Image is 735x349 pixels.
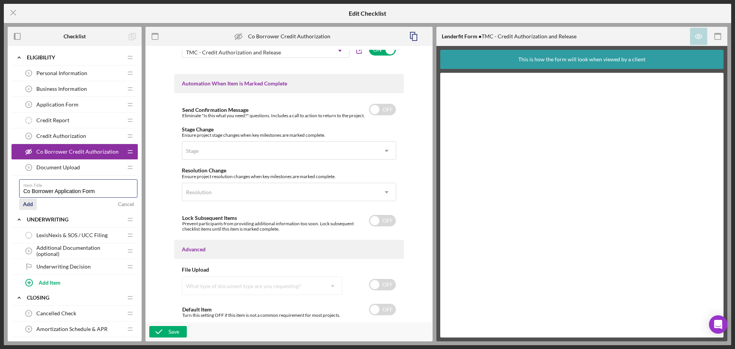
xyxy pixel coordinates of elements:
[168,326,179,338] div: Save
[36,264,91,270] span: Underwriting Decision
[39,275,60,290] div: Add Item
[36,310,76,316] span: Cancelled Check
[182,267,396,273] div: File Upload
[182,313,340,318] div: Turn this setting OFF if this item is not a common requirement for most projects.
[6,6,207,23] div: Please have Co Borrower Authorization form. Will need to pull credit. Thank you.
[36,164,80,170] span: Document Upload
[36,232,108,238] span: LexisNexis & SOS / UCC Filing
[248,33,330,39] div: Co Borrower Credit Authorization
[27,216,122,223] div: Underwriting
[36,102,78,108] span: Application Form
[182,174,396,179] div: Ensure project resolution changes when key milestones are marked complete.
[182,80,396,87] div: Automation When Item is Marked Complete
[19,198,37,210] button: Add
[27,295,122,301] div: Closing
[182,126,396,133] div: Stage Change
[6,6,207,23] body: Rich Text Area. Press ALT-0 for help.
[28,327,30,331] tspan: 8
[182,167,396,174] div: Resolution Change
[28,71,30,75] tspan: 1
[186,148,199,154] div: Stage
[118,198,134,210] div: Cancel
[36,149,119,155] span: Co Borrower Credit Authorization
[23,180,137,188] label: Item Title
[149,326,187,338] button: Save
[709,315,727,334] div: Open Intercom Messenger
[182,221,369,232] div: Prevent participants from providing additional information too soon. Lock subsequent checklist it...
[518,50,645,69] div: This is how the form will look when viewed by a client
[64,33,86,39] b: Checklist
[114,198,138,210] button: Cancel
[36,326,108,332] span: Amortization Schedule & APR
[36,245,122,257] span: Additional Documentation (optional)
[182,113,365,118] div: Eliminate "Is this what you need?" questions. Includes a call to action to return to the project.
[186,49,281,56] div: TMC - Credit Authorization and Release
[186,189,212,195] div: Resolution
[442,33,482,39] b: Lenderfit Form •
[28,134,30,138] tspan: 4
[23,198,33,210] div: Add
[36,133,86,139] span: Credit Authorization
[36,70,87,76] span: Personal Information
[28,311,30,315] tspan: 7
[182,107,248,113] label: Send Confirmation Message
[349,10,386,17] h5: Edit Checklist
[182,306,212,313] label: Default Item
[442,33,577,39] div: TMC - Credit Authorization and Release
[28,249,30,253] tspan: 6
[28,87,30,91] tspan: 2
[182,215,237,221] label: Lock Subsequent Items
[19,275,138,290] button: Add Item
[182,246,396,252] div: Advanced
[36,86,87,92] span: Business Information
[27,54,122,61] div: Eligibility
[448,80,717,330] iframe: Lenderfit form
[182,133,396,138] div: Ensure project stage changes when key milestones are marked complete.
[28,103,30,107] tspan: 3
[28,165,30,169] tspan: 5
[36,117,69,123] span: Credit Report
